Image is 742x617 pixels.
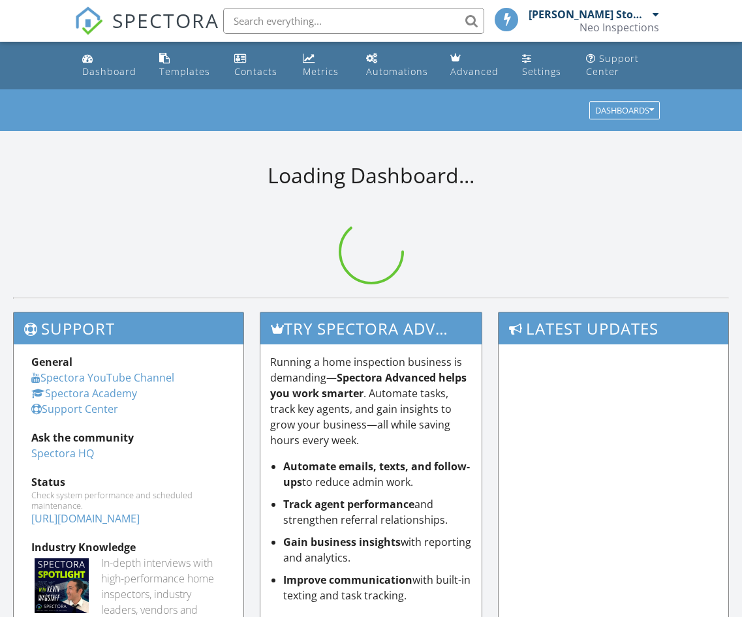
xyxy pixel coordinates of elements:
div: Check system performance and scheduled maintenance. [31,490,226,511]
div: Dashboard [82,65,136,78]
a: Support Center [581,47,666,84]
input: Search everything... [223,8,484,34]
div: Dashboards [595,106,654,115]
div: Metrics [303,65,339,78]
div: Advanced [450,65,499,78]
h3: Latest Updates [499,312,728,344]
strong: Improve communication [283,573,412,587]
a: Automations (Basic) [361,47,435,84]
a: Contacts [229,47,288,84]
a: Settings [517,47,570,84]
div: Automations [366,65,428,78]
li: to reduce admin work. [283,459,472,490]
strong: Track agent performance [283,497,414,511]
h3: Support [14,312,243,344]
li: with built-in texting and task tracking. [283,572,472,603]
a: Dashboard [77,47,144,84]
li: and strengthen referral relationships. [283,496,472,528]
strong: Spectora Advanced helps you work smarter [270,370,467,400]
a: Support Center [31,402,118,416]
a: Spectora YouTube Channel [31,370,174,385]
span: SPECTORA [112,7,219,34]
div: Neo Inspections [580,21,659,34]
div: Templates [159,65,210,78]
div: Ask the community [31,430,226,445]
a: [URL][DOMAIN_NAME] [31,511,140,526]
div: Contacts [234,65,277,78]
p: Running a home inspection business is demanding— . Automate tasks, track key agents, and gain ins... [270,354,472,448]
li: with reporting and analytics. [283,534,472,565]
div: Support Center [586,52,639,78]
a: Metrics [298,47,350,84]
div: Settings [522,65,561,78]
a: SPECTORA [74,18,219,45]
a: Advanced [445,47,506,84]
div: Status [31,474,226,490]
div: Industry Knowledge [31,539,226,555]
img: The Best Home Inspection Software - Spectora [74,7,103,35]
strong: General [31,355,72,369]
strong: Automate emails, texts, and follow-ups [283,459,470,489]
a: Spectora HQ [31,446,94,460]
strong: Gain business insights [283,535,401,549]
a: Spectora Academy [31,386,137,400]
img: Spectoraspolightmain [35,558,89,612]
h3: Try spectora advanced [DATE] [260,312,482,344]
div: [PERSON_NAME] Stomal [529,8,649,21]
button: Dashboards [589,102,660,120]
a: Templates [154,47,218,84]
